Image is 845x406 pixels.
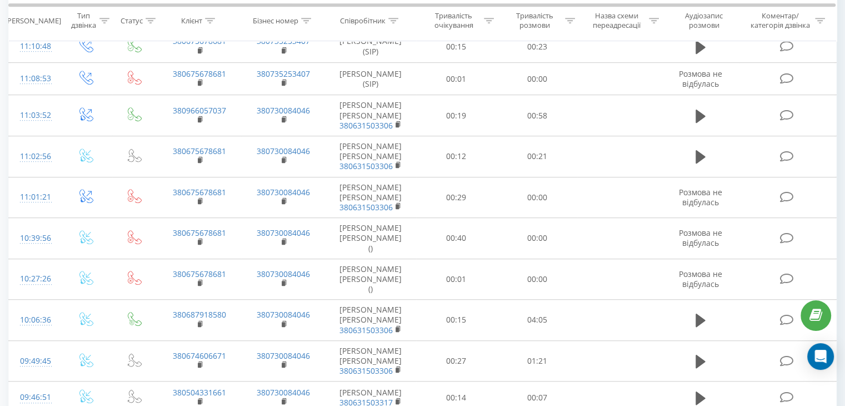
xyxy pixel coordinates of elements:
a: 380687918580 [173,309,226,320]
div: Клієнт [181,16,202,26]
div: Бізнес номер [253,16,298,26]
td: 00:01 [416,259,497,300]
td: 00:00 [497,259,577,300]
span: Розмова не відбулась [679,68,722,89]
span: Розмова не відбулась [679,187,722,207]
td: 04:05 [497,300,577,341]
div: 10:27:26 [20,268,49,290]
div: Назва схеми переадресації [588,12,646,31]
td: 00:21 [497,136,577,177]
td: 00:00 [497,63,577,95]
div: [PERSON_NAME] [5,16,61,26]
div: Тривалість очікування [426,12,482,31]
a: 380675678681 [173,227,226,238]
a: 380730084046 [257,187,310,197]
td: 00:19 [416,95,497,136]
a: 380966057037 [173,105,226,116]
div: 10:06:36 [20,309,49,331]
td: [PERSON_NAME] [PERSON_NAME] [326,340,416,382]
div: Тип дзвінка [70,12,96,31]
td: 00:12 [416,136,497,177]
div: Коментар/категорія дзвінка [747,12,812,31]
td: 01:21 [497,340,577,382]
td: 00:27 [416,340,497,382]
td: [PERSON_NAME] [PERSON_NAME] [326,177,416,218]
div: 11:03:52 [20,105,49,126]
td: 00:00 [497,218,577,259]
a: 380631503306 [339,202,393,212]
td: [PERSON_NAME] [PERSON_NAME] () [326,218,416,259]
a: 380730084046 [257,105,310,116]
div: 11:01:21 [20,186,49,208]
div: 09:49:45 [20,350,49,372]
div: 11:02:56 [20,146,49,167]
a: 380631503306 [339,120,393,131]
div: Статус [121,16,143,26]
td: 00:00 [497,177,577,218]
td: 00:15 [416,300,497,341]
div: Аудіозапис розмови [672,12,737,31]
div: Тривалість розмови [507,12,562,31]
a: 380675678681 [173,269,226,279]
td: [PERSON_NAME] [PERSON_NAME] () [326,259,416,300]
td: [PERSON_NAME] [PERSON_NAME] [326,95,416,136]
td: [PERSON_NAME] [PERSON_NAME] [326,136,416,177]
a: 380730084046 [257,387,310,398]
a: 380730084046 [257,350,310,361]
div: 10:39:56 [20,227,49,249]
td: [PERSON_NAME] (SIP) [326,63,416,95]
a: 380631503306 [339,161,393,171]
td: 00:15 [416,31,497,63]
div: Співробітник [340,16,386,26]
a: 380730084046 [257,269,310,279]
td: [PERSON_NAME] [PERSON_NAME] [326,300,416,341]
div: 11:10:48 [20,36,49,57]
span: Розмова не відбулась [679,227,722,248]
a: 380730084046 [257,309,310,320]
td: 00:01 [416,63,497,95]
td: 00:58 [497,95,577,136]
a: 380631503306 [339,325,393,335]
td: [PERSON_NAME] (SIP) [326,31,416,63]
span: Розмова не відбулась [679,269,722,289]
a: 380730084046 [257,146,310,156]
a: 380631503306 [339,365,393,376]
td: 00:29 [416,177,497,218]
a: 380675678681 [173,146,226,156]
div: 11:08:53 [20,68,49,90]
a: 380504331661 [173,387,226,398]
a: 380674606671 [173,350,226,361]
td: 00:23 [497,31,577,63]
td: 00:40 [416,218,497,259]
a: 380675678681 [173,187,226,197]
div: Open Intercom Messenger [807,343,834,370]
a: 380675678681 [173,68,226,79]
a: 380730084046 [257,227,310,238]
a: 380735253407 [257,68,310,79]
